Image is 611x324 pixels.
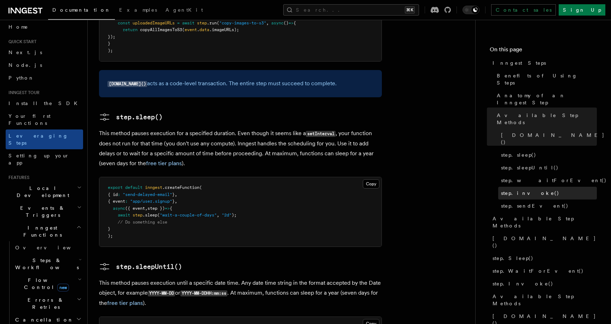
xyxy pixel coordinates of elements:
span: step.sleep() [501,151,536,158]
span: } [108,226,110,231]
span: } [172,192,175,197]
span: Your first Functions [8,113,51,126]
pre: step.sleepUntil() [116,262,182,272]
a: AgentKit [161,2,207,19]
span: step.waitForEvent() [501,177,607,184]
span: AgentKit [165,7,203,13]
a: Available Step Methods [490,212,597,232]
a: Overview [12,241,83,254]
a: step.sendEvent() [498,199,597,212]
span: step.sendEvent() [501,202,569,209]
span: export [108,185,123,190]
span: step.Sleep() [493,255,534,262]
span: "send-delayed-email" [123,192,172,197]
a: [DOMAIN_NAME]() [498,129,597,149]
a: Next.js [6,46,83,59]
span: data [199,27,209,32]
span: Overview [15,245,88,250]
a: Python [6,71,83,84]
span: event [185,27,197,32]
span: Node.js [8,62,42,68]
span: return [123,27,138,32]
span: "app/user.signup" [130,199,172,204]
code: YYYY-MM-DD [148,290,175,296]
a: free tier plans [107,300,143,306]
span: } [108,41,110,46]
a: step.Sleep() [490,252,597,265]
span: { id [108,192,118,197]
span: [DOMAIN_NAME]() [493,235,597,249]
a: Sign Up [559,4,605,16]
span: }); [108,34,115,39]
span: Flow Control [12,277,78,291]
span: , [145,206,147,211]
span: step.sleepUntil() [501,164,559,171]
span: // Do something else [118,220,167,225]
span: step [133,213,142,218]
span: Inngest Steps [493,59,546,66]
span: Available Step Methods [493,215,597,229]
span: () [284,21,289,25]
h4: On this page [490,45,597,57]
span: , [175,199,177,204]
span: "2d" [222,213,232,218]
a: [DOMAIN_NAME]() [490,232,597,252]
code: YYYY-MM-DDHH:mm:ss [180,290,227,296]
span: "copy-images-to-s3" [219,21,266,25]
span: step [197,21,207,25]
span: , [217,213,219,218]
span: ( [217,21,219,25]
a: Inngest Steps [490,57,597,69]
span: ); [108,233,113,238]
span: .sleep [142,213,157,218]
span: Python [8,75,34,81]
span: step.invoke() [501,190,559,197]
a: Leveraging Steps [6,129,83,149]
span: => [289,21,293,25]
a: step.sleepUntil() [498,161,597,174]
span: .createFunction [162,185,199,190]
span: .run [207,21,217,25]
span: Cancellation [12,316,74,323]
span: step }) [147,206,165,211]
span: [DOMAIN_NAME]() [501,132,605,146]
span: Install the SDK [8,100,82,106]
a: step.sleepUntil() [99,261,182,272]
span: => [165,206,170,211]
span: step.Invoke() [493,280,553,287]
span: Available Step Methods [497,112,597,126]
span: Features [6,175,29,180]
button: Toggle dark mode [462,6,479,14]
span: "wait-a-couple-of-days" [160,213,217,218]
span: = [177,21,180,25]
span: { [170,206,172,211]
a: step.Invoke() [490,277,597,290]
span: ( [182,27,185,32]
span: await [118,213,130,218]
span: ); [108,48,113,53]
span: ( [157,213,160,218]
a: Your first Functions [6,110,83,129]
a: Benefits of Using Steps [494,69,597,89]
a: Setting up your app [6,149,83,169]
span: Steps & Workflows [12,257,79,271]
a: Documentation [48,2,115,20]
button: Steps & Workflows [12,254,83,274]
span: const [118,21,130,25]
a: Install the SDK [6,97,83,110]
a: step.invoke() [498,187,597,199]
a: step.WaitForEvent() [490,265,597,277]
button: Local Development [6,182,83,202]
span: async [271,21,284,25]
a: step.sleep() [99,111,163,123]
button: Events & Triggers [6,202,83,221]
button: Inngest Functions [6,221,83,241]
span: : [125,199,128,204]
a: Contact sales [491,4,556,16]
pre: step.sleep() [116,112,163,122]
a: Available Step Methods [490,290,597,310]
button: Copy [363,179,379,189]
p: This method pauses execution until a specific date time. Any date time string in the format accep... [99,278,382,308]
span: Home [8,23,28,30]
span: . [197,27,199,32]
